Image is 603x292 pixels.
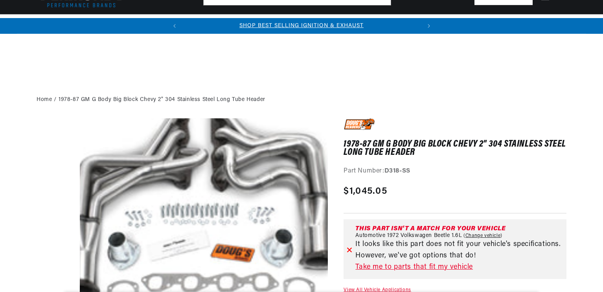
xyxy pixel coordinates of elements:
slideshow-component: Translation missing: en.sections.announcements.announcement_bar [17,18,586,34]
div: Announcement [182,22,421,30]
a: 1978-87 GM G Body Big Block Chevy 2" 304 Stainless Steel Long Tube Header [59,95,265,104]
a: Take me to parts that fit my vehicle [355,262,563,273]
button: Translation missing: en.sections.announcements.next_announcement [421,18,437,34]
div: This part isn't a match for your vehicle [355,226,563,232]
summary: Ignition Conversions [37,15,100,33]
span: Automotive 1972 Volkswagen Beetle 1.6L [355,233,462,239]
summary: Coils & Distributors [100,15,165,33]
summary: Headers, Exhausts & Components [165,15,265,33]
a: Home [37,95,52,104]
summary: Product Support [519,15,566,33]
a: SHOP BEST SELLING IGNITION & EXHAUST [239,23,364,29]
a: Change vehicle [463,233,502,239]
summary: Spark Plug Wires [367,15,423,33]
p: It looks like this part does not fit your vehicle's specifications. However, we've got options th... [355,239,563,262]
summary: Engine Swaps [265,15,310,33]
summary: Battery Products [310,15,367,33]
strong: D318-SS [384,168,410,174]
button: Translation missing: en.sections.announcements.previous_announcement [167,18,182,34]
summary: Motorcycle [423,15,463,33]
div: Part Number: [344,166,566,176]
div: 1 of 2 [182,22,421,30]
h1: 1978-87 GM G Body Big Block Chevy 2" 304 Stainless Steel Long Tube Header [344,140,566,156]
nav: breadcrumbs [37,95,566,104]
span: $1,045.05 [344,184,387,198]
